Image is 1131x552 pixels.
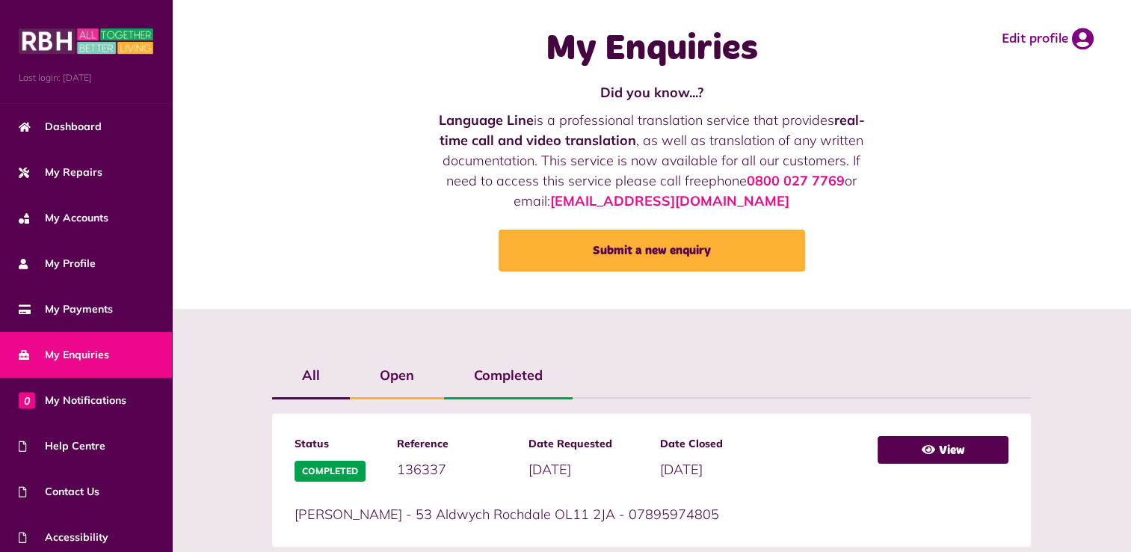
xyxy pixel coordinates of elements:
p: is a professional translation service that provides , as well as translation of any written docum... [427,110,877,211]
span: Date Requested [528,436,645,452]
h1: My Enquiries [427,28,877,71]
span: Contact Us [19,484,99,500]
span: Completed [295,461,366,482]
span: [DATE] [528,461,571,478]
strong: Language Line [439,111,534,129]
label: Open [350,354,444,397]
span: My Accounts [19,210,108,226]
strong: real-time call and video translation [440,111,865,149]
span: Help Centre [19,438,105,454]
span: My Profile [19,256,96,272]
span: Status [295,436,382,452]
a: Edit profile [1002,28,1094,50]
span: Last login: [DATE] [19,71,153,85]
span: My Repairs [19,165,102,180]
a: 0800 027 7769 [747,172,845,189]
p: [PERSON_NAME] - 53 Aldwych Rochdale OL11 2JA - 07895974805 [295,504,863,524]
a: [EMAIL_ADDRESS][DOMAIN_NAME] [550,192,789,209]
span: Accessibility [19,530,108,545]
span: My Notifications [19,393,126,408]
span: Dashboard [19,119,102,135]
span: [DATE] [660,461,703,478]
span: 0 [19,392,35,408]
img: MyRBH [19,26,153,56]
span: Date Closed [660,436,777,452]
a: View [878,436,1008,464]
label: All [272,354,350,397]
label: Completed [444,354,573,397]
strong: Did you know...? [600,84,703,101]
span: Reference [397,436,514,452]
span: My Enquiries [19,347,109,363]
span: 136337 [397,461,446,478]
span: My Payments [19,301,113,317]
a: Submit a new enquiry [499,230,805,272]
